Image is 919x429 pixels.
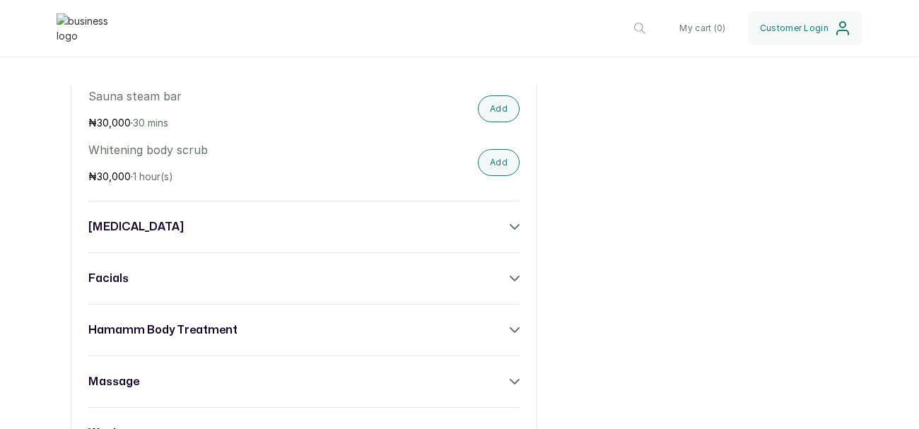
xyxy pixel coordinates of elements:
button: Customer Login [749,11,862,45]
h3: facials [88,270,129,287]
button: Add [478,149,520,176]
span: 1 hour(s) [133,170,173,182]
span: 30,000 [97,170,131,182]
h3: [MEDICAL_DATA] [88,218,184,235]
button: Add [478,95,520,122]
span: 30 mins [133,117,168,129]
button: My cart (0) [668,11,737,45]
span: Customer Login [760,23,829,34]
p: Whitening body scrub [88,141,390,158]
h3: massage [88,373,139,390]
p: ₦ · [88,170,390,184]
p: Sauna steam bar [88,88,390,105]
p: ₦ · [88,116,390,130]
span: 30,000 [97,117,131,129]
h3: hamamm body treatment [88,322,238,339]
img: business logo [57,13,113,43]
